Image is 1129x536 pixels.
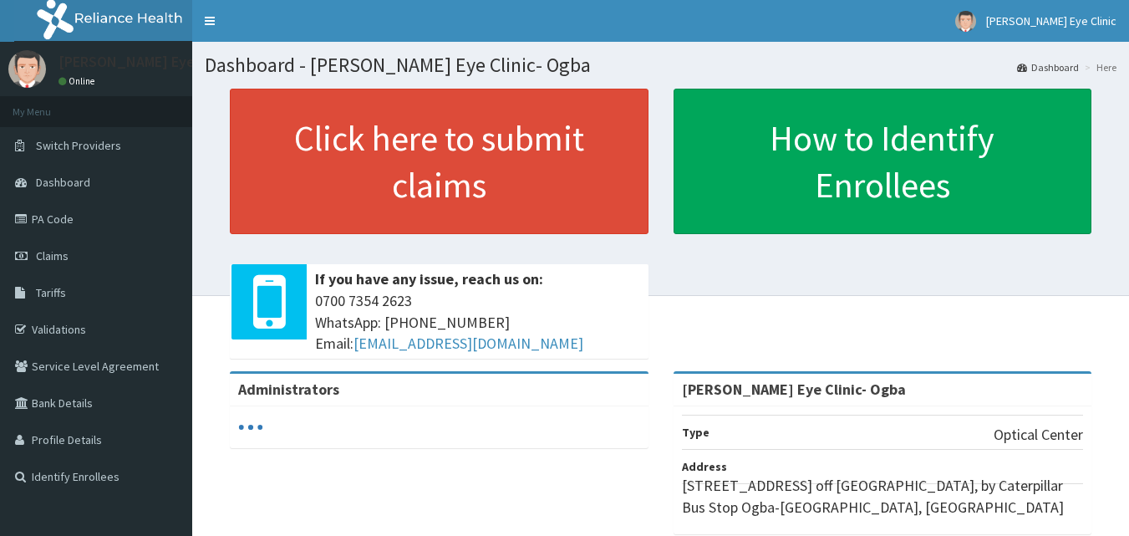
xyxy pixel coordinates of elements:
[36,285,66,300] span: Tariffs
[1017,60,1079,74] a: Dashboard
[315,269,543,288] b: If you have any issue, reach us on:
[955,11,976,32] img: User Image
[682,380,906,399] strong: [PERSON_NAME] Eye Clinic- Ogba
[8,50,46,88] img: User Image
[205,54,1116,76] h1: Dashboard - [PERSON_NAME] Eye Clinic- Ogba
[58,54,195,69] p: [PERSON_NAME] Eye
[682,475,1084,518] p: [STREET_ADDRESS] off [GEOGRAPHIC_DATA], by Caterpillar Bus Stop Ogba-[GEOGRAPHIC_DATA], [GEOGRAPH...
[58,75,99,87] a: Online
[238,415,263,440] svg: audio-loading
[994,424,1083,446] p: Optical Center
[353,334,583,353] a: [EMAIL_ADDRESS][DOMAIN_NAME]
[674,89,1092,234] a: How to Identify Enrollees
[36,175,90,190] span: Dashboard
[682,459,727,474] b: Address
[238,380,339,399] b: Administrators
[1081,60,1116,74] li: Here
[230,89,648,234] a: Click here to submit claims
[36,248,69,263] span: Claims
[36,138,121,153] span: Switch Providers
[986,13,1116,28] span: [PERSON_NAME] Eye Clinic
[315,290,640,355] span: 0700 7354 2623 WhatsApp: [PHONE_NUMBER] Email:
[682,425,709,440] b: Type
